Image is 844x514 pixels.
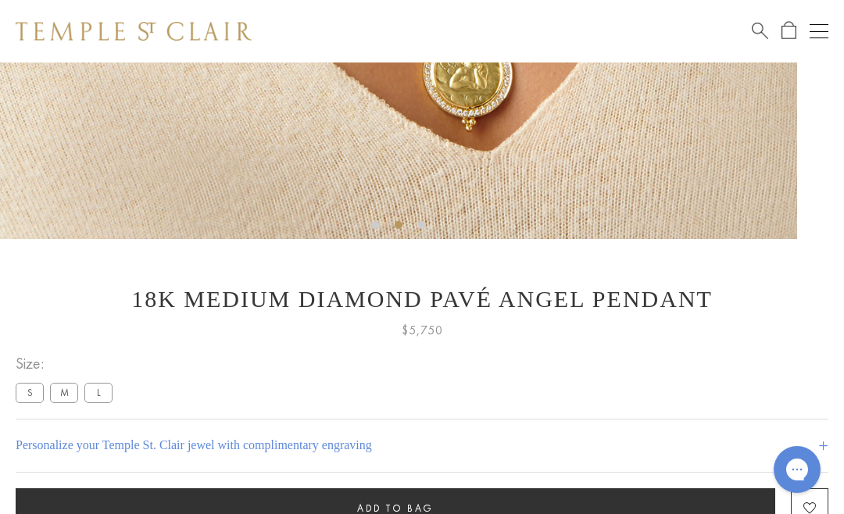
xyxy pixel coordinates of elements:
[752,21,768,41] a: Search
[818,431,828,460] h4: +
[16,351,119,377] span: Size:
[16,22,252,41] img: Temple St. Clair
[810,22,828,41] button: Open navigation
[16,286,828,312] h1: 18K Medium Diamond Pavé Angel Pendant
[16,436,372,455] h4: Personalize your Temple St. Clair jewel with complimentary engraving
[781,21,796,41] a: Open Shopping Bag
[84,383,113,402] label: L
[50,383,78,402] label: M
[766,441,828,498] iframe: Gorgias live chat messenger
[16,383,44,402] label: S
[402,320,443,341] span: $5,750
